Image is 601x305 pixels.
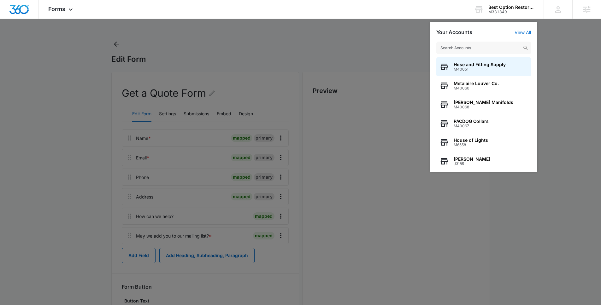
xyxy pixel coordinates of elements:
[454,157,490,162] span: [PERSON_NAME]
[454,81,499,86] span: Metalaire Louver Co.
[454,162,490,166] span: J3185
[454,124,489,128] span: M40067
[436,152,531,171] button: [PERSON_NAME]J3185
[488,10,534,14] div: account id
[454,143,488,147] span: M6558
[454,138,488,143] span: House of Lights
[436,57,531,76] button: Hose and Fitting SupplyM40051
[454,100,513,105] span: [PERSON_NAME] Manifolds
[436,95,531,114] button: [PERSON_NAME] ManifoldsM40068
[488,5,534,10] div: account name
[454,105,513,109] span: M40068
[454,67,506,72] span: M40051
[436,76,531,95] button: Metalaire Louver Co.M40060
[436,114,531,133] button: PACDOG CollarsM40067
[454,119,489,124] span: PACDOG Collars
[48,6,65,12] span: Forms
[436,42,531,54] input: Search Accounts
[436,29,472,35] h2: Your Accounts
[454,86,499,90] span: M40060
[454,62,506,67] span: Hose and Fitting Supply
[515,30,531,35] a: View All
[436,133,531,152] button: House of LightsM6558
